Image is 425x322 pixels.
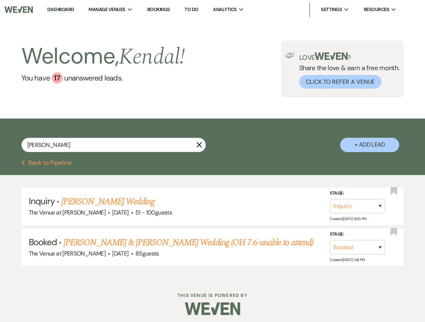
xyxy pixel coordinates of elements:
img: weven-logo-green.svg [315,52,348,60]
span: [DATE] [112,209,128,216]
a: Bookings [147,6,170,13]
span: [DATE] [112,250,128,257]
label: Stage: [330,189,385,198]
a: [PERSON_NAME] & [PERSON_NAME] Wedding (OH 7.6-unable to attend) [63,236,313,249]
span: Kendal ! [119,40,185,74]
span: Manage Venues [89,6,125,13]
div: Share the love & earn a free month. [295,52,400,89]
a: [PERSON_NAME] Wedding [61,195,155,208]
span: Inquiry [29,195,55,207]
a: Dashboard [47,6,74,13]
span: Analytics [213,6,236,13]
button: Click to Refer a Venue [299,75,381,89]
a: You have 17 unanswered leads. [21,72,185,83]
p: Love ? [299,52,400,61]
span: The Venue at [PERSON_NAME] [29,209,106,216]
a: To Do [184,6,198,13]
span: Booked [29,236,57,248]
input: Search by name, event date, email address or phone number [21,138,206,152]
div: 17 [52,72,63,83]
span: Settings [321,6,342,13]
img: Weven Logo [4,2,33,17]
img: Weven Logo [185,296,240,322]
h2: Welcome, [21,41,185,72]
button: + Add Lead [340,138,399,152]
span: Resources [364,6,389,13]
span: 85 guests [135,250,159,257]
label: Stage: [330,230,385,239]
span: 51 - 100 guests [135,209,172,216]
span: The Venue at [PERSON_NAME] [29,250,106,257]
button: Back to Pipeline [21,160,72,166]
span: Created: [DATE] 9:03 PM [330,216,366,221]
img: loud-speaker-illustration.svg [286,52,295,58]
span: Created: [DATE] 1:48 PM [330,257,364,262]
